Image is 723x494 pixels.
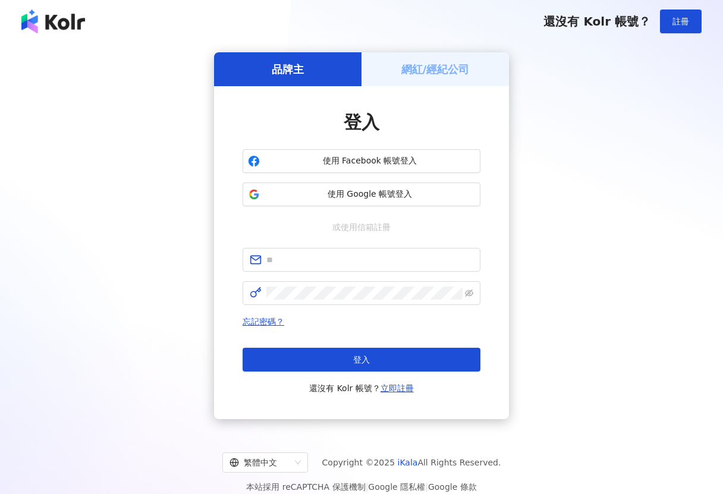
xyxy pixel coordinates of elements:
[322,455,501,470] span: Copyright © 2025 All Rights Reserved.
[672,17,689,26] span: 註冊
[366,482,369,492] span: |
[265,188,475,200] span: 使用 Google 帳號登入
[428,482,477,492] a: Google 條款
[243,183,480,206] button: 使用 Google 帳號登入
[425,482,428,492] span: |
[230,453,290,472] div: 繁體中文
[398,458,418,467] a: iKala
[368,482,425,492] a: Google 隱私權
[381,383,414,393] a: 立即註冊
[401,62,470,77] h5: 網紅/經紀公司
[309,381,414,395] span: 還沒有 Kolr 帳號？
[21,10,85,33] img: logo
[243,149,480,173] button: 使用 Facebook 帳號登入
[246,480,476,494] span: 本站採用 reCAPTCHA 保護機制
[243,348,480,372] button: 登入
[344,112,379,133] span: 登入
[465,289,473,297] span: eye-invisible
[265,155,475,167] span: 使用 Facebook 帳號登入
[660,10,702,33] button: 註冊
[324,221,399,234] span: 或使用信箱註冊
[272,62,304,77] h5: 品牌主
[243,317,284,326] a: 忘記密碼？
[353,355,370,364] span: 登入
[543,14,650,29] span: 還沒有 Kolr 帳號？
